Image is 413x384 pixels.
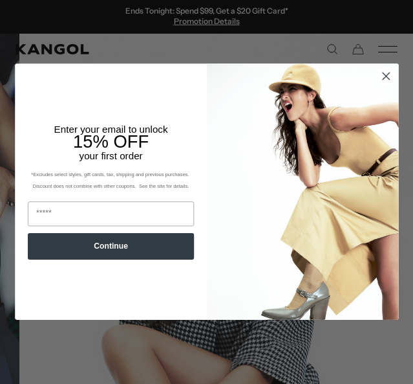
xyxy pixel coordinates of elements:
[28,201,194,226] input: Email
[79,150,142,161] span: your first order
[28,233,194,260] button: Continue
[72,131,148,152] span: 15% OFF
[54,124,167,135] span: Enter your email to unlock
[377,68,395,85] button: Close dialog
[31,172,191,189] span: *Excludes select styles, gift cards, tax, shipping and previous purchases. Discount does not comb...
[207,64,399,321] img: 93be19ad-e773-4382-80b9-c9d740c9197f.jpeg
